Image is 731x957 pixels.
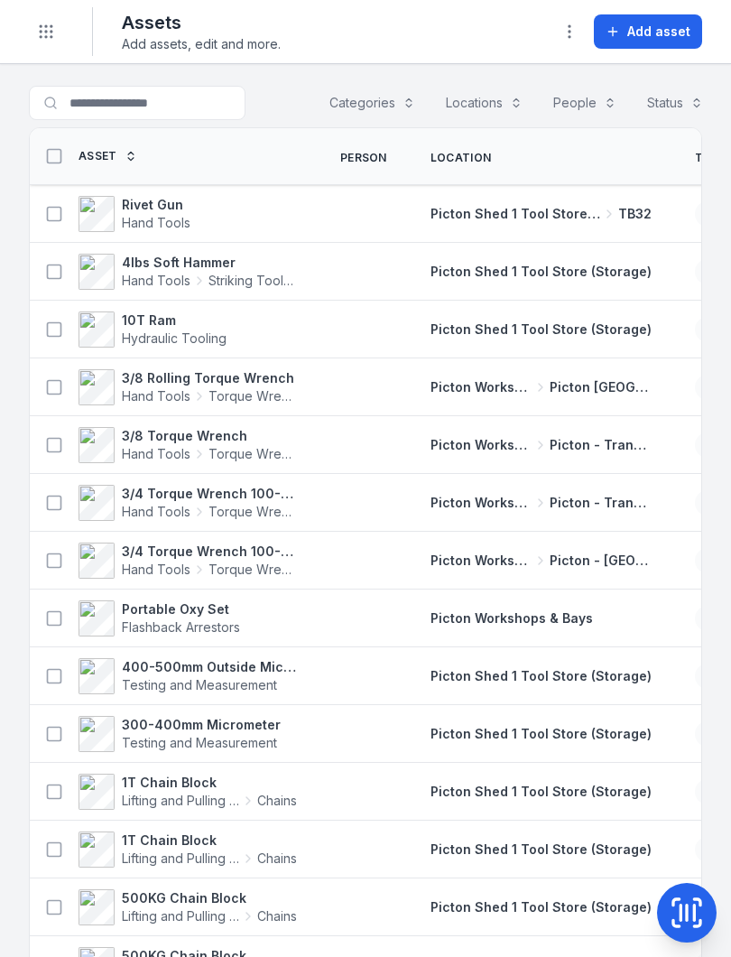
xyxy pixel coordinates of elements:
a: Picton Shed 1 Tool Store (Storage) [430,725,652,743]
a: 300-400mm MicrometerTesting and Measurement [79,716,281,752]
span: Lifting and Pulling Tools [122,850,239,868]
a: 3/8 Rolling Torque WrenchHand ToolsTorque Wrench [79,369,297,405]
a: 3/4 Torque Wrench 100-600 ft/lbs 0320601267Hand ToolsTorque Wrench [79,485,297,521]
button: People [541,86,628,120]
span: Lifting and Pulling Tools [122,792,239,810]
a: 1T Chain BlockLifting and Pulling ToolsChains [79,832,297,868]
a: Picton Workshops & BaysPicton [GEOGRAPHIC_DATA] [430,378,652,396]
span: Picton Shed 1 Tool Store (Storage) [430,321,652,337]
strong: 500KG Chain Block [122,889,297,907]
span: Hand Tools [122,445,190,463]
a: Picton Shed 1 Tool Store (Storage)TB32 [430,205,652,223]
strong: Rivet Gun [122,196,190,214]
a: Rivet GunHand Tools [79,196,190,232]
span: Torque Wrench [208,503,297,521]
strong: 400-500mm Outside Micrometer [122,658,297,676]
span: Hand Tools [122,215,190,230]
span: Lifting and Pulling Tools [122,907,239,925]
button: Add asset [594,14,702,49]
span: Picton - Transmission Bay [550,494,652,512]
a: 10T RamHydraulic Tooling [79,311,227,348]
a: Picton Shed 1 Tool Store (Storage) [430,898,652,916]
button: Toggle navigation [29,14,63,49]
a: Picton Shed 1 Tool Store (Storage) [430,667,652,685]
span: Torque Wrench [208,561,297,579]
a: Picton Workshops & BaysPicton - [GEOGRAPHIC_DATA] [430,552,652,570]
h2: Assets [122,10,281,35]
a: 3/4 Torque Wrench 100-600 ft/lbs 447Hand ToolsTorque Wrench [79,543,297,579]
strong: 3/8 Rolling Torque Wrench [122,369,297,387]
span: Picton Shed 1 Tool Store (Storage) [430,784,652,799]
span: Person [340,151,387,165]
a: Picton Workshops & Bays [430,609,593,627]
span: Torque Wrench [208,445,297,463]
span: Torque Wrench [208,387,297,405]
a: Asset [79,149,137,163]
span: Testing and Measurement [122,677,277,692]
strong: 3/8 Torque Wrench [122,427,297,445]
span: Add asset [627,23,690,41]
span: Chains [257,792,297,810]
span: TB32 [618,205,652,223]
strong: 1T Chain Block [122,774,297,792]
strong: 3/4 Torque Wrench 100-600 ft/lbs 0320601267 [122,485,297,503]
span: Tag [695,151,719,165]
a: Picton Shed 1 Tool Store (Storage) [430,841,652,859]
span: Location [430,151,491,165]
span: Hand Tools [122,503,190,521]
span: Picton Shed 1 Tool Store (Storage) [430,205,600,223]
a: Picton Workshops & BaysPicton - Transmission Bay [430,436,652,454]
button: Status [635,86,715,120]
a: 4lbs Soft HammerHand ToolsStriking Tools / Hammers [79,254,297,290]
a: Picton Shed 1 Tool Store (Storage) [430,263,652,281]
button: Categories [318,86,427,120]
strong: 300-400mm Micrometer [122,716,281,734]
span: Picton - Transmission Bay [550,436,652,454]
a: Portable Oxy SetFlashback Arrestors [79,600,240,636]
span: Picton Shed 1 Tool Store (Storage) [430,264,652,279]
span: Picton Shed 1 Tool Store (Storage) [430,668,652,683]
span: Picton Shed 1 Tool Store (Storage) [430,899,652,915]
a: 400-500mm Outside MicrometerTesting and Measurement [79,658,297,694]
span: Picton Workshops & Bays [430,494,532,512]
span: Picton Shed 1 Tool Store (Storage) [430,726,652,741]
span: Picton [GEOGRAPHIC_DATA] [550,378,652,396]
span: Chains [257,907,297,925]
span: Flashback Arrestors [122,619,240,635]
span: Testing and Measurement [122,735,277,750]
span: Add assets, edit and more. [122,35,281,53]
span: Picton - [GEOGRAPHIC_DATA] [550,552,652,570]
a: Picton Workshops & BaysPicton - Transmission Bay [430,494,652,512]
a: Picton Shed 1 Tool Store (Storage) [430,321,652,339]
span: Picton Shed 1 Tool Store (Storage) [430,841,652,857]
span: Hand Tools [122,561,190,579]
span: Hand Tools [122,272,190,290]
strong: 4lbs Soft Hammer [122,254,297,272]
span: Striking Tools / Hammers [208,272,297,290]
span: Chains [257,850,297,868]
a: 500KG Chain BlockLifting and Pulling ToolsChains [79,889,297,925]
span: Asset [79,149,117,163]
strong: Portable Oxy Set [122,600,240,618]
span: Hydraulic Tooling [122,330,227,346]
strong: 3/4 Torque Wrench 100-600 ft/lbs 447 [122,543,297,561]
span: Picton Workshops & Bays [430,378,532,396]
a: 3/8 Torque WrenchHand ToolsTorque Wrench [79,427,297,463]
span: Picton Workshops & Bays [430,436,532,454]
span: Hand Tools [122,387,190,405]
a: 1T Chain BlockLifting and Pulling ToolsChains [79,774,297,810]
span: Picton Workshops & Bays [430,610,593,626]
strong: 1T Chain Block [122,832,297,850]
a: Picton Shed 1 Tool Store (Storage) [430,783,652,801]
span: Picton Workshops & Bays [430,552,532,570]
button: Locations [434,86,534,120]
strong: 10T Ram [122,311,227,330]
